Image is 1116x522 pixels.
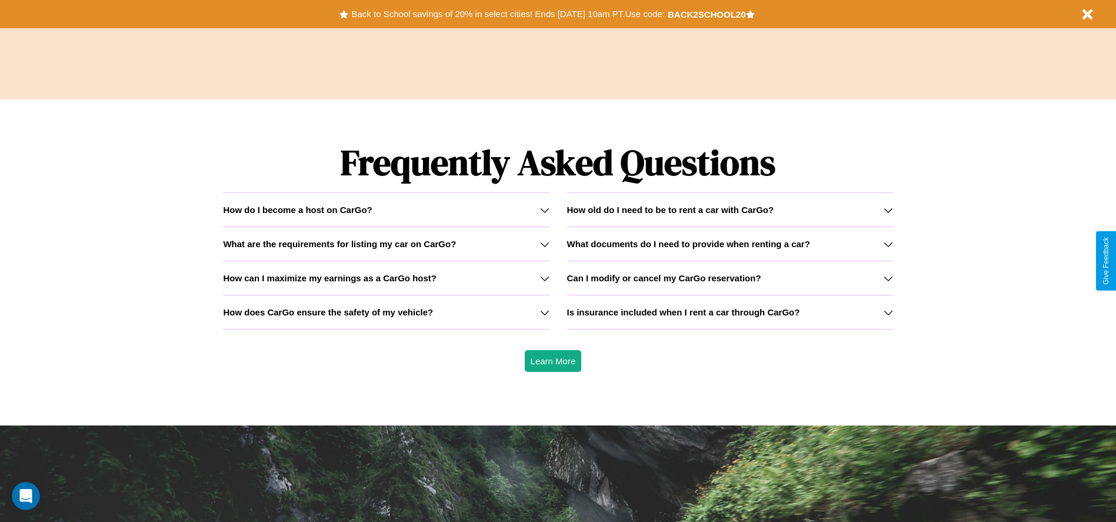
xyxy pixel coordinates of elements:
[668,9,746,19] b: BACK2SCHOOL20
[525,350,582,372] button: Learn More
[223,273,437,283] h3: How can I maximize my earnings as a CarGo host?
[223,132,892,192] h1: Frequently Asked Questions
[1102,237,1110,285] div: Give Feedback
[223,307,433,317] h3: How does CarGo ensure the safety of my vehicle?
[567,239,810,249] h3: What documents do I need to provide when renting a car?
[223,239,456,249] h3: What are the requirements for listing my car on CarGo?
[12,482,40,510] iframe: Intercom live chat
[567,273,761,283] h3: Can I modify or cancel my CarGo reservation?
[567,205,774,215] h3: How old do I need to be to rent a car with CarGo?
[567,307,800,317] h3: Is insurance included when I rent a car through CarGo?
[223,205,372,215] h3: How do I become a host on CarGo?
[348,6,667,22] button: Back to School savings of 20% in select cities! Ends [DATE] 10am PT.Use code:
